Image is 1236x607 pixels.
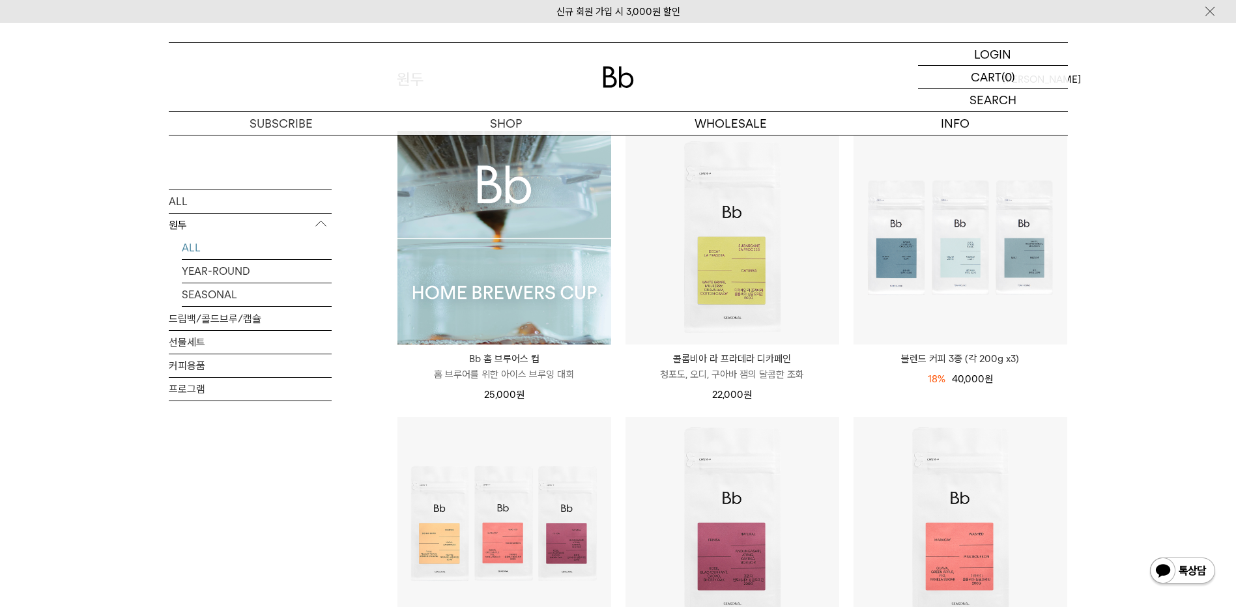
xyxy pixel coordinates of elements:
[169,190,332,212] a: ALL
[182,259,332,282] a: YEAR-ROUND
[625,367,839,382] p: 청포도, 오디, 구아바 잼의 달콤한 조화
[618,112,843,135] p: WHOLESALE
[182,236,332,259] a: ALL
[169,330,332,353] a: 선물세트
[397,131,611,345] a: Bb 홈 브루어스 컵
[971,66,1001,88] p: CART
[625,351,839,382] a: 콜롬비아 라 프라데라 디카페인 청포도, 오디, 구아바 잼의 달콤한 조화
[854,131,1067,345] img: 블렌드 커피 3종 (각 200g x3)
[743,389,752,401] span: 원
[169,213,332,236] p: 원두
[556,6,680,18] a: 신규 회원 가입 시 3,000원 할인
[394,112,618,135] a: SHOP
[952,373,993,385] span: 40,000
[974,43,1011,65] p: LOGIN
[397,367,611,382] p: 홈 브루어를 위한 아이스 브루잉 대회
[516,389,525,401] span: 원
[169,354,332,376] a: 커피용품
[918,66,1068,89] a: CART (0)
[182,283,332,305] a: SEASONAL
[397,351,611,367] p: Bb 홈 브루어스 컵
[397,351,611,382] a: Bb 홈 브루어스 컵 홈 브루어를 위한 아이스 브루잉 대회
[854,351,1067,367] a: 블렌드 커피 3종 (각 200g x3)
[1001,66,1015,88] p: (0)
[1149,556,1216,587] img: 카카오톡 채널 1:1 채팅 버튼
[169,377,332,400] a: 프로그램
[603,66,634,88] img: 로고
[984,373,993,385] span: 원
[169,307,332,330] a: 드립백/콜드브루/캡슐
[970,89,1016,111] p: SEARCH
[712,389,752,401] span: 22,000
[928,371,945,387] div: 18%
[918,43,1068,66] a: LOGIN
[843,112,1068,135] p: INFO
[625,351,839,367] p: 콜롬비아 라 프라데라 디카페인
[625,131,839,345] img: 콜롬비아 라 프라데라 디카페인
[169,112,394,135] a: SUBSCRIBE
[397,131,611,345] img: 1000001223_add2_037.jpg
[484,389,525,401] span: 25,000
